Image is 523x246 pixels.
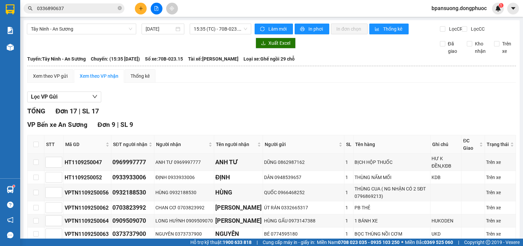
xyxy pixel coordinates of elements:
[354,230,429,238] div: BỌC THÙNG NỒI CƠM
[263,239,315,246] span: Cung cấp máy in - giấy in:
[215,203,262,212] div: [PERSON_NAME]
[432,174,460,181] div: KDB
[215,157,262,167] div: ANH TƯ
[111,171,154,184] td: 0933933006
[486,159,515,166] div: Trên xe
[82,107,99,115] span: SL 17
[155,159,213,166] div: ANH TƯ 0969997777
[255,24,293,34] button: syncLàm mới
[65,141,104,148] span: Mã GD
[486,174,515,181] div: Trên xe
[27,107,45,115] span: TỔNG
[510,5,516,11] span: caret-down
[118,5,122,12] span: close-circle
[344,135,353,154] th: SL
[500,3,502,8] span: 1
[146,25,174,33] input: 11/09/2025
[353,135,431,154] th: Tên hàng
[264,189,343,196] div: QUỐC 0966468252
[486,230,515,238] div: Trên xe
[118,6,122,10] span: close-circle
[214,171,263,184] td: ĐỊNH
[486,189,515,196] div: Trên xe
[65,230,110,238] div: VPTN1109250063
[375,27,380,32] span: bar-chart
[214,227,263,241] td: NGUYÊN
[194,24,247,34] span: 15:35 (TC) - 70B-023.15
[214,201,263,214] td: CHAN CƠ
[65,173,110,182] div: HT1109250052
[300,27,306,32] span: printer
[98,121,115,129] span: Đơn 9
[424,240,453,245] strong: 0369 525 060
[112,173,153,182] div: 0933933006
[486,204,515,211] div: Trên xe
[317,239,400,246] span: Miền Nam
[7,232,13,238] span: message
[6,4,14,14] img: logo-vxr
[155,174,213,181] div: ĐỊNH 0933933006
[215,216,262,225] div: [PERSON_NAME]
[264,204,343,211] div: ÚT RÁN 0332665317
[64,154,111,171] td: HT1109250047
[499,40,516,55] span: Trên xe
[268,39,290,47] span: Xuất Excel
[354,204,429,211] div: PB THẺ
[345,204,352,211] div: 1
[111,154,154,171] td: 0969997777
[264,159,343,166] div: DŨNG 0862987162
[7,44,14,51] img: warehouse-icon
[111,201,154,214] td: 0703823992
[130,72,150,80] div: Thống kê
[345,230,352,238] div: 1
[80,72,118,80] div: Xem theo VP nhận
[33,72,68,80] div: Xem theo VP gửi
[155,189,213,196] div: HÙNG 0932188530
[264,230,343,238] div: BÉ 0774595180
[31,93,58,101] span: Lọc VP Gửi
[65,204,110,212] div: VPTN1109250062
[155,204,213,211] div: CHAN CƠ 0703823992
[112,157,153,167] div: 0969997777
[64,184,111,201] td: VPTN1109250056
[495,5,501,11] img: icon-new-feature
[215,188,262,197] div: HÙNG
[27,56,86,62] b: Tuyến: Tây Ninh - An Sương
[499,3,503,8] sup: 1
[27,121,87,129] span: VP Bến xe An Sương
[79,107,80,115] span: |
[446,25,464,33] span: Lọc CR
[188,55,238,63] span: Tài xế: [PERSON_NAME]
[13,185,15,187] sup: 1
[308,25,324,33] span: In phơi
[65,188,110,197] div: VPTN1109250056
[112,216,153,225] div: 0909509070
[111,214,154,227] td: 0909509070
[431,135,461,154] th: Ghi chú
[7,186,14,193] img: warehouse-icon
[27,92,101,102] button: Lọc VP Gửi
[64,214,111,227] td: VPTN1109250064
[155,217,213,224] div: LONG HUỲNH 0909509070
[145,55,183,63] span: Số xe: 70B-023.15
[261,41,266,46] span: download
[154,6,159,11] span: file-add
[37,5,116,12] input: Tìm tên, số ĐT hoặc mã đơn
[432,217,460,224] div: HUKODEN
[155,230,213,238] div: NGUYÊN 0373737900
[214,184,263,201] td: HÙNG
[117,121,119,129] span: |
[151,3,162,14] button: file-add
[7,27,14,34] img: solution-icon
[468,25,486,33] span: Lọc CC
[295,24,329,34] button: printerIn phơi
[111,184,154,201] td: 0932188530
[216,141,256,148] span: Tên người nhận
[405,239,453,246] span: Miền Bắc
[166,3,178,14] button: aim
[487,141,509,148] span: Trạng thái
[111,227,154,241] td: 0373737900
[264,174,343,181] div: DÂN 0948539657
[432,155,460,170] div: HƯ K ĐỀN,KĐB
[507,3,519,14] button: caret-down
